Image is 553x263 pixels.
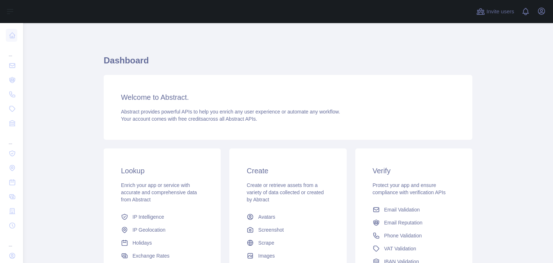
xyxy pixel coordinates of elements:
h3: Create [247,166,329,176]
a: Avatars [244,210,332,223]
span: Scrape [258,239,274,246]
span: Enrich your app or service with accurate and comprehensive data from Abstract [121,182,197,202]
span: IP Geolocation [132,226,166,233]
span: Your account comes with across all Abstract APIs. [121,116,257,122]
a: Email Validation [370,203,458,216]
span: Avatars [258,213,275,220]
span: Phone Validation [384,232,422,239]
a: Scrape [244,236,332,249]
span: free credits [178,116,203,122]
a: Exchange Rates [118,249,206,262]
h3: Verify [373,166,455,176]
a: Screenshot [244,223,332,236]
a: IP Geolocation [118,223,206,236]
span: Email Validation [384,206,420,213]
div: ... [6,233,17,248]
button: Invite users [475,6,516,17]
a: Email Reputation [370,216,458,229]
span: Abstract provides powerful APIs to help you enrich any user experience or automate any workflow. [121,109,340,115]
span: Exchange Rates [132,252,170,259]
span: Create or retrieve assets from a variety of data collected or created by Abtract [247,182,324,202]
span: Screenshot [258,226,284,233]
span: VAT Validation [384,245,416,252]
a: VAT Validation [370,242,458,255]
div: ... [6,43,17,58]
span: Protect your app and ensure compliance with verification APIs [373,182,446,195]
a: Phone Validation [370,229,458,242]
span: Invite users [486,8,514,16]
h1: Dashboard [104,55,472,72]
span: Holidays [132,239,152,246]
div: ... [6,131,17,146]
a: IP Intelligence [118,210,206,223]
span: Email Reputation [384,219,423,226]
span: IP Intelligence [132,213,164,220]
span: Images [258,252,275,259]
a: Holidays [118,236,206,249]
h3: Lookup [121,166,203,176]
a: Images [244,249,332,262]
h3: Welcome to Abstract. [121,92,455,102]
